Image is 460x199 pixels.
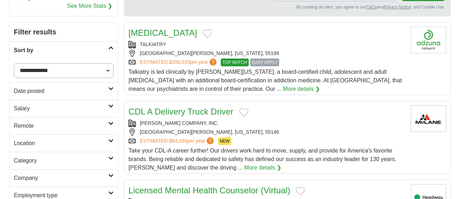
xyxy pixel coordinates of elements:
[203,29,212,38] button: Add to favorite jobs
[10,134,118,152] a: Location
[128,128,405,136] div: [GEOGRAPHIC_DATA][PERSON_NAME], [US_STATE], 55146
[128,107,234,116] a: CDL A Delivery Truck Driver
[128,50,405,57] div: [GEOGRAPHIC_DATA][PERSON_NAME], [US_STATE], 55199
[10,169,118,187] a: Company
[209,59,217,66] span: ?
[218,137,231,145] span: NEW
[384,5,411,10] a: Privacy Notice
[67,2,113,10] a: See More Stats ❯
[169,59,190,65] span: $200,019
[140,137,215,145] a: ESTIMATED:$64,150per year?
[207,137,214,144] span: ?
[140,120,219,126] a: [PERSON_NAME] COMPANY, INC.
[128,41,405,48] div: TALKIATRY
[10,82,118,100] a: Date posted
[128,69,402,92] span: Talkiatry is led clinically by [PERSON_NAME][US_STATE], a board-certified child, adolescent and a...
[128,28,197,38] a: [MEDICAL_DATA]
[14,174,108,182] h2: Company
[14,104,108,113] h2: Salary
[14,46,108,55] h2: Sort by
[10,42,118,59] a: Sort by
[296,187,305,195] button: Add to favorite jobs
[10,117,118,134] a: Remote
[14,87,108,95] h2: Date posted
[283,85,320,93] a: More details ❯
[411,105,446,132] img: McLane Company logo
[140,59,218,66] a: ESTIMATED:$200,019per year?
[10,22,118,42] h2: Filter results
[128,186,290,195] a: Licensed Mental Health Counselor (Virtual)
[221,59,249,66] span: TOP MATCH
[366,5,377,10] a: T&Cs
[244,164,281,172] a: More details ❯
[10,100,118,117] a: Salary
[250,59,279,66] span: EASY APPLY
[14,139,108,148] h2: Location
[10,152,118,169] a: Category
[128,148,396,171] span: Take your CDL-A career further! Our drivers work hard to move, supply, and provide for America's ...
[239,108,248,117] button: Add to favorite jobs
[14,156,108,165] h2: Category
[130,4,445,10] div: By creating an alert, you agree to our and , and Cookie Use.
[14,122,108,130] h2: Remote
[411,27,446,53] img: Company logo
[169,138,187,144] span: $64,150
